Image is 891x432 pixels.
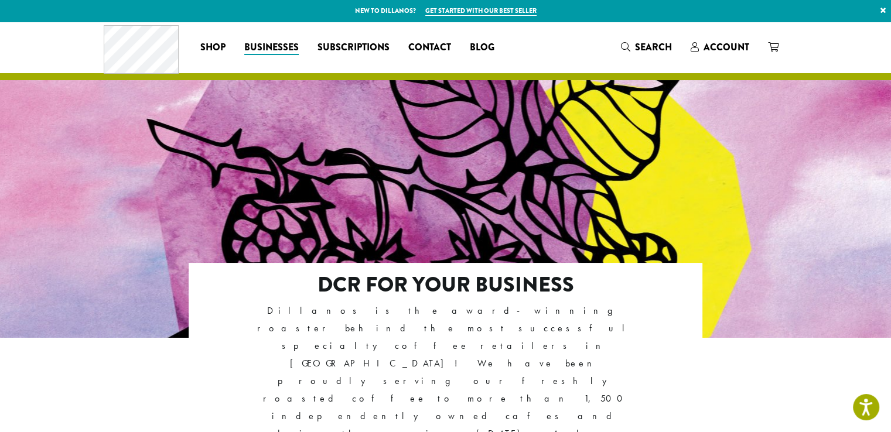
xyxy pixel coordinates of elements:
span: Contact [408,40,451,55]
span: Search [635,40,672,54]
a: Get started with our best seller [425,6,537,16]
a: Search [612,37,681,57]
span: Blog [470,40,494,55]
h2: DCR FOR YOUR BUSINESS [239,272,652,297]
a: Shop [191,38,235,57]
span: Businesses [244,40,299,55]
span: Account [704,40,749,54]
span: Shop [200,40,226,55]
span: Subscriptions [318,40,390,55]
